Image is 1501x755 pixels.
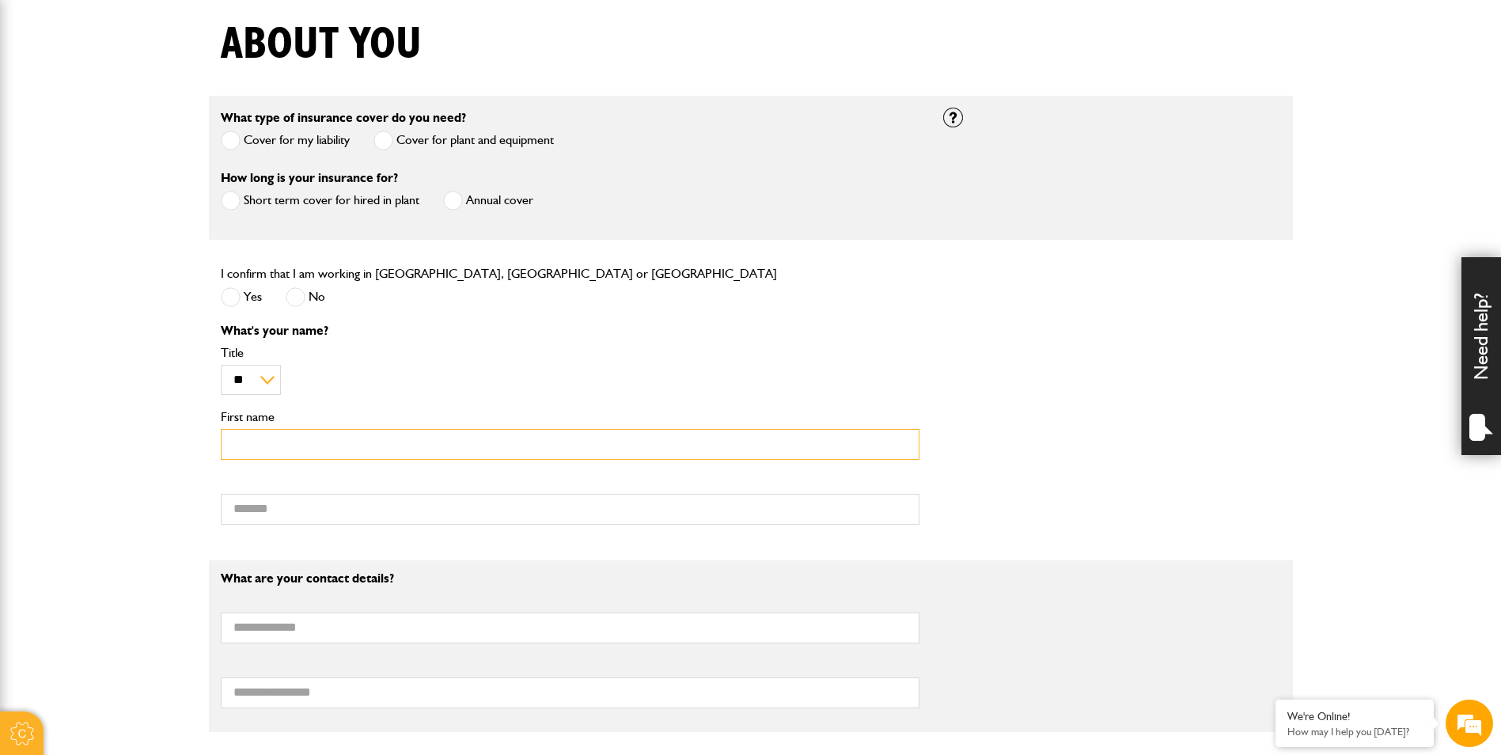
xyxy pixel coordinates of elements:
label: What type of insurance cover do you need? [221,112,466,124]
label: No [286,287,325,307]
div: We're Online! [1287,710,1422,723]
label: I confirm that I am working in [GEOGRAPHIC_DATA], [GEOGRAPHIC_DATA] or [GEOGRAPHIC_DATA] [221,267,777,280]
div: Need help? [1461,257,1501,455]
label: First name [221,411,919,423]
label: How long is your insurance for? [221,172,398,184]
p: How may I help you today? [1287,726,1422,738]
label: Cover for plant and equipment [373,131,554,150]
p: What are your contact details? [221,572,919,585]
p: What's your name? [221,324,919,337]
h1: About you [221,18,422,71]
label: Yes [221,287,262,307]
label: Short term cover for hired in plant [221,191,419,211]
label: Annual cover [443,191,533,211]
label: Cover for my liability [221,131,350,150]
label: Title [221,347,919,359]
